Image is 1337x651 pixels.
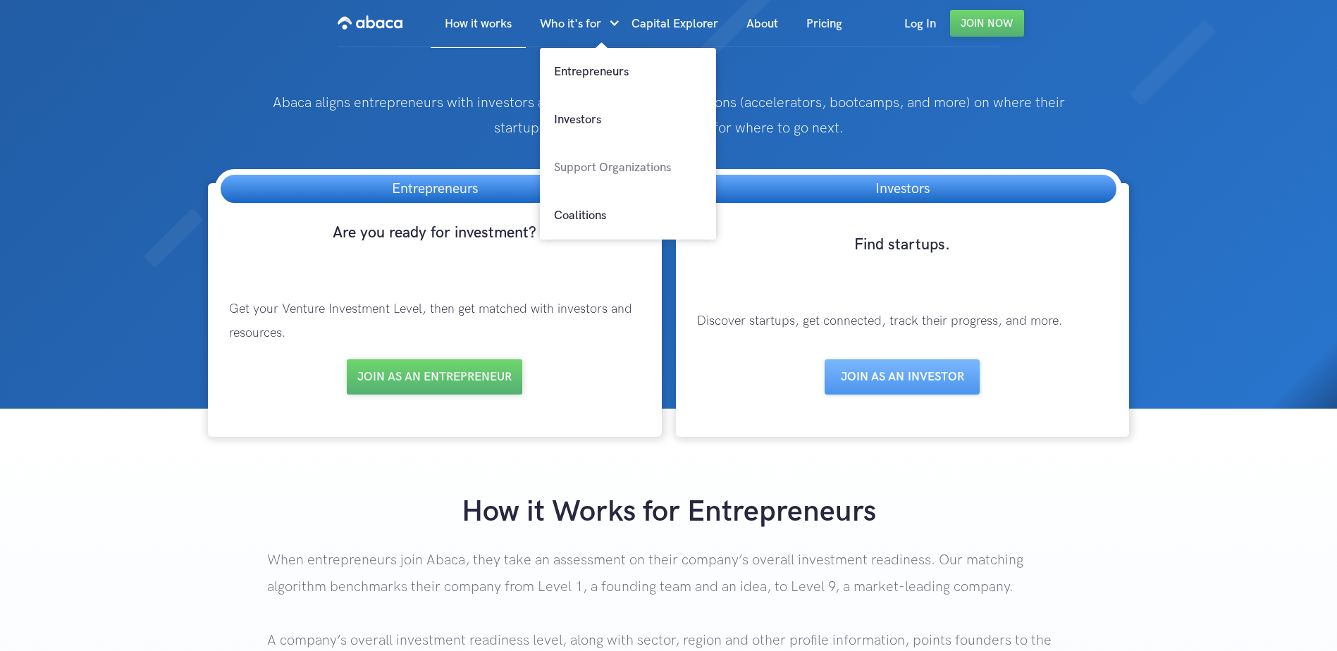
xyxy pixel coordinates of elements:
[540,96,716,144] a: Investors
[215,223,655,269] h3: Are you ready for investment?
[540,48,716,96] a: Entrepreneurs
[540,192,716,240] a: Coalitions
[950,10,1024,37] a: Join Now
[683,295,1123,347] p: Discover startups, get connected, track their progress, and more.
[540,144,716,192] a: Support Organizations
[378,175,492,203] h3: Entrepreneurs
[825,359,980,395] a: Join as aN INVESTOR
[462,494,876,530] strong: How it Works for Entrepreneurs
[267,90,1069,141] p: Abaca aligns entrepreneurs with investors and other support organizations (accelerators, bootcamp...
[215,283,655,359] p: Get your Venture Investment Level, then get matched with investors and resources.
[540,48,716,240] nav: Who it's for
[861,175,944,203] h3: Investors
[683,235,1123,281] h3: Find startups.
[338,11,402,34] img: Abaca logo
[347,359,522,395] a: Join as an entrepreneur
